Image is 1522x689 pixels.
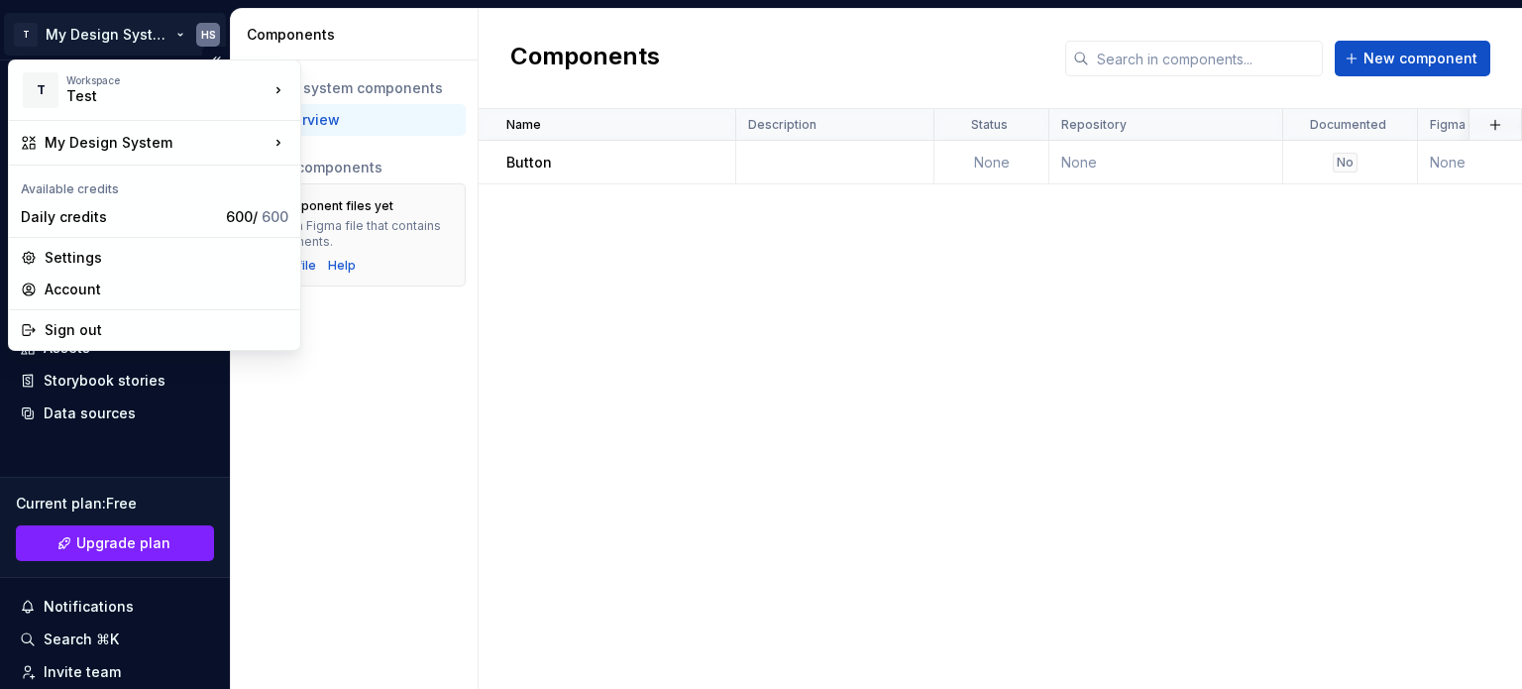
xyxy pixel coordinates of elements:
div: Test [66,86,235,106]
div: Workspace [66,74,269,86]
div: My Design System [45,133,269,153]
span: 600 [262,208,288,225]
div: Account [45,280,288,299]
div: Sign out [45,320,288,340]
div: T [23,72,58,108]
div: Available credits [13,170,296,201]
div: Settings [45,248,288,268]
span: 600 / [226,208,288,225]
div: Daily credits [21,207,218,227]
